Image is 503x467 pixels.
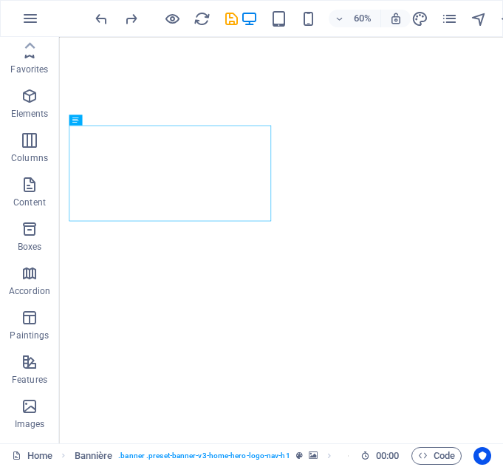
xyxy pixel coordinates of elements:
font: Boxes [18,242,42,252]
i: Pages (Ctrl+Alt+S) [441,10,458,27]
font: Elements [11,109,49,119]
font: 60% [354,13,372,24]
i: Cet élément est une présélection personnalisable. [296,451,303,460]
i: Cet élément contient un arrière-plan. [309,451,318,460]
button: undo [92,10,110,27]
font: Features [12,375,47,385]
font: Code [434,450,455,461]
i: Actualiser la page [194,10,211,27]
font: Favorites [10,64,48,75]
button: 60% [329,10,381,27]
font: Images [15,419,45,429]
font: Content [13,197,46,208]
i: Browser [471,10,487,27]
span: Cliquez pour sélectionner. Double-cliquez pour modifier. [75,447,113,465]
button: pages [440,10,458,27]
i: Save (Ctrl+S) [223,10,240,27]
button: navigator [470,10,487,27]
button: Usercentrics [473,447,491,465]
font: 00:00 [376,450,399,461]
button: save [222,10,240,27]
font: Columns [11,153,48,163]
h6: Session duration [360,447,400,465]
i: When resizing, automatically adjust the zoom level based on the selected device. [389,12,403,25]
button: Code [411,447,462,465]
font: Paintings [10,330,49,341]
span: . banner .preset-banner-v3-home-hero-logo-nav-h1 [118,447,290,465]
button: redo [122,10,140,27]
button: design [411,10,428,27]
font: Accordion [9,286,50,296]
font: Home [27,450,52,461]
i: Annuler : Modifier l'icône (Ctrl+Z) [93,10,110,27]
a: Click to cancel the selection. Double-click to open Pages. [12,447,52,465]
button: reload [193,10,211,27]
